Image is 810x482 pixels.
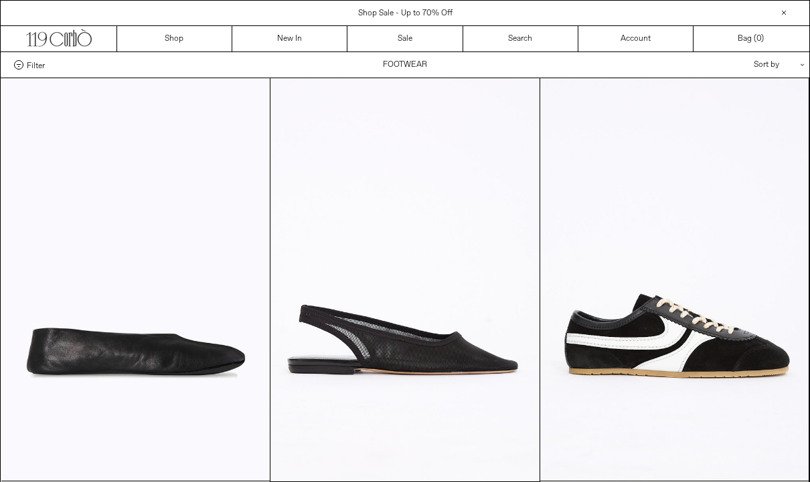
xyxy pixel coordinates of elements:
img: Dries Van Noten Suede Sneaker [540,78,809,481]
a: Shop [117,26,232,51]
a: Search [463,26,578,51]
span: 0 [756,33,761,44]
img: Dries Van Noten Shinyback Flat [270,78,540,481]
span: ) [756,33,764,45]
a: New In [232,26,347,51]
a: Shop Sale - Up to 70% Off [358,8,453,19]
span: Filter [27,60,45,70]
a: Bag () [694,26,809,51]
img: The Row Stella Slipper in black [1,78,270,481]
div: Sort by [675,52,796,78]
a: Account [578,26,694,51]
a: Sale [347,26,463,51]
